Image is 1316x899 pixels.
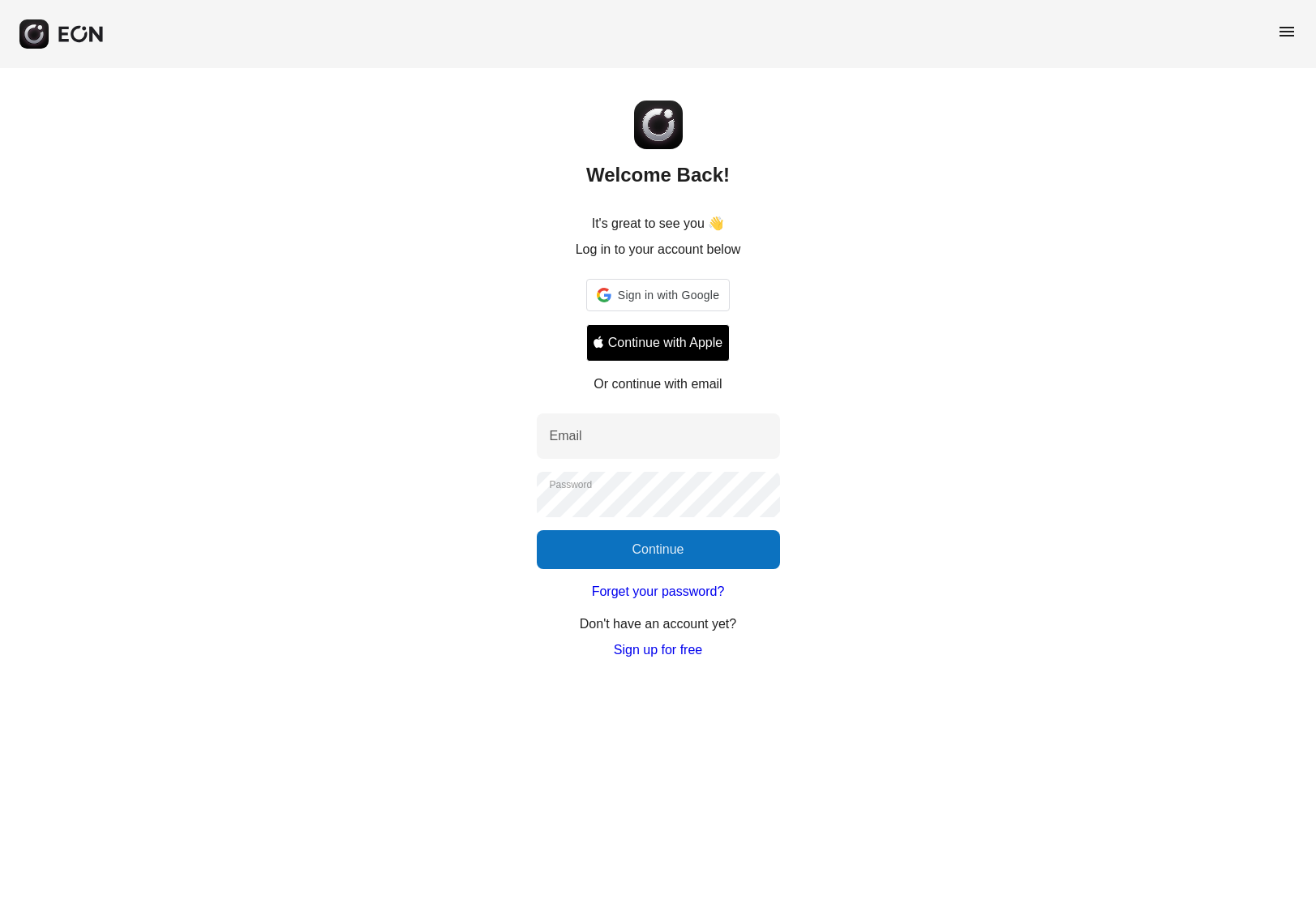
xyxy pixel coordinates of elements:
[580,614,736,634] p: Don't have an account yet?
[550,426,582,446] label: Email
[618,285,719,305] span: Sign in with Google
[586,324,730,362] button: Signin with apple ID
[550,478,593,491] label: Password
[586,279,730,311] div: Sign in with Google
[594,375,722,394] p: Or continue with email
[592,214,725,233] p: It's great to see you 👋
[586,162,730,188] h2: Welcome Back!
[614,640,702,660] a: Sign up for free
[592,582,725,601] a: Forget your password?
[537,530,780,569] button: Continue
[576,240,741,259] p: Log in to your account below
